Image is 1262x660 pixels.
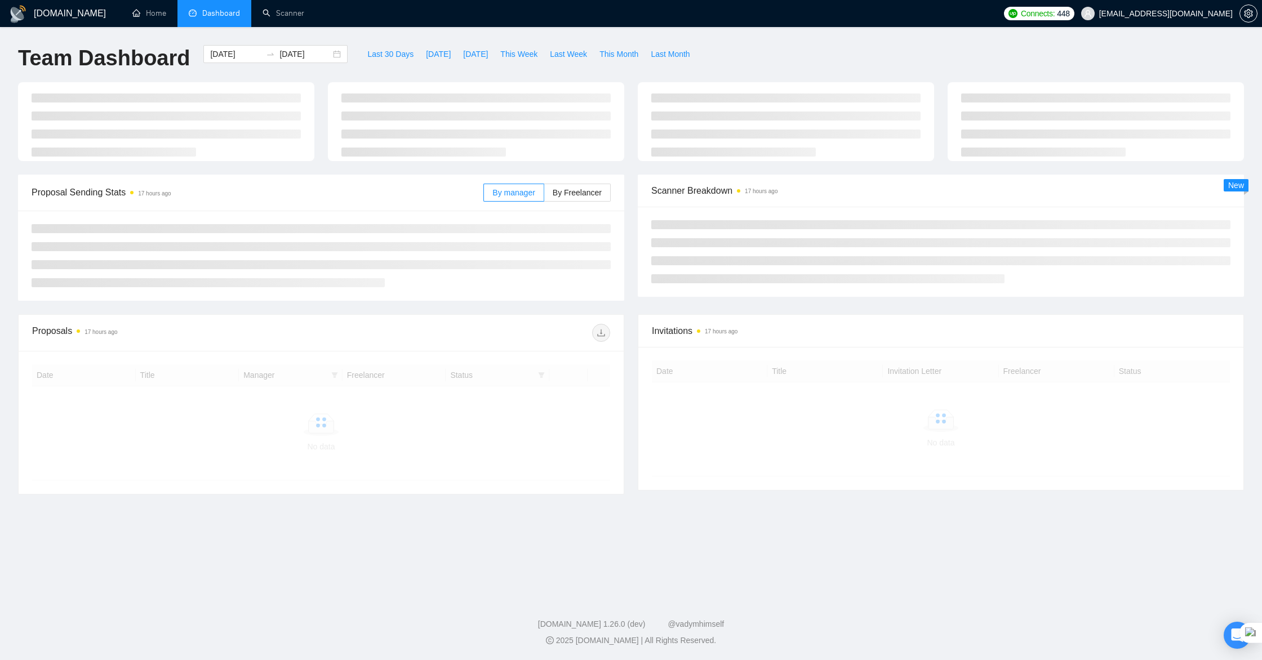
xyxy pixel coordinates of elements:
span: copyright [546,636,554,644]
span: swap-right [266,50,275,59]
img: upwork-logo.png [1008,9,1017,18]
a: [DOMAIN_NAME] 1.26.0 (dev) [538,619,646,628]
span: By Freelancer [553,188,602,197]
input: Start date [210,48,261,60]
span: Last Month [651,48,690,60]
img: logo [9,5,27,23]
time: 17 hours ago [705,328,737,335]
span: Connects: [1021,7,1055,20]
span: This Week [500,48,537,60]
span: [DATE] [426,48,451,60]
h1: Team Dashboard [18,45,190,72]
span: Proposal Sending Stats [32,185,483,199]
time: 17 hours ago [85,329,117,335]
span: to [266,50,275,59]
button: [DATE] [420,45,457,63]
span: New [1228,181,1244,190]
span: Dashboard [202,8,240,18]
span: Last 30 Days [367,48,414,60]
a: homeHome [132,8,166,18]
button: This Week [494,45,544,63]
span: By manager [492,188,535,197]
a: setting [1239,9,1257,18]
a: searchScanner [263,8,304,18]
span: Invitations [652,324,1230,338]
div: Proposals [32,324,321,342]
span: user [1084,10,1092,17]
div: Open Intercom Messenger [1224,622,1251,649]
time: 17 hours ago [138,190,171,197]
button: [DATE] [457,45,494,63]
button: This Month [593,45,645,63]
span: dashboard [189,9,197,17]
input: End date [279,48,331,60]
div: 2025 [DOMAIN_NAME] | All Rights Reserved. [9,635,1253,646]
span: [DATE] [463,48,488,60]
span: setting [1240,9,1257,18]
button: setting [1239,5,1257,23]
button: Last Week [544,45,593,63]
span: This Month [599,48,638,60]
time: 17 hours ago [745,188,777,194]
span: Scanner Breakdown [651,184,1230,198]
span: Last Week [550,48,587,60]
span: 448 [1057,7,1069,20]
a: @vadymhimself [668,619,724,628]
button: Last Month [645,45,696,63]
button: Last 30 Days [361,45,420,63]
